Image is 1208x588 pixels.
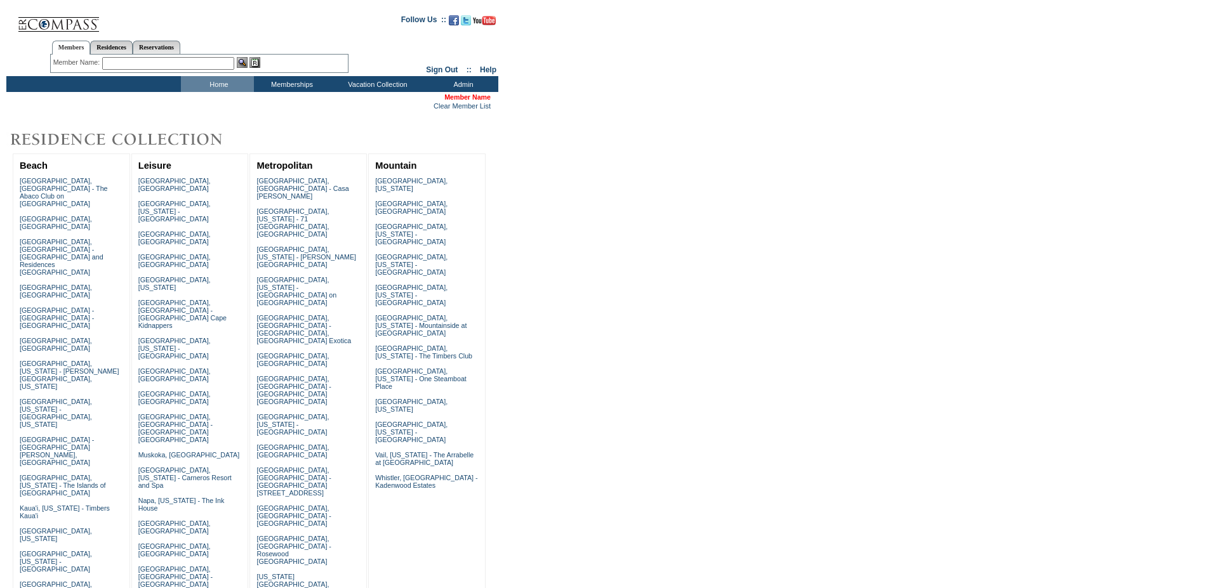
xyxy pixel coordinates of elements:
a: [GEOGRAPHIC_DATA], [GEOGRAPHIC_DATA] - [GEOGRAPHIC_DATA] [GEOGRAPHIC_DATA] [256,375,331,405]
a: Become our fan on Facebook [449,19,459,27]
a: [GEOGRAPHIC_DATA], [GEOGRAPHIC_DATA] - [GEOGRAPHIC_DATA][STREET_ADDRESS] [256,466,331,497]
td: Admin [425,76,498,92]
a: [GEOGRAPHIC_DATA], [GEOGRAPHIC_DATA] [20,215,92,230]
a: [GEOGRAPHIC_DATA], [GEOGRAPHIC_DATA] [138,230,211,245]
a: [GEOGRAPHIC_DATA], [US_STATE] - The Timbers Club [375,344,472,360]
a: [GEOGRAPHIC_DATA], [US_STATE] - [GEOGRAPHIC_DATA] [256,413,329,436]
a: [GEOGRAPHIC_DATA], [GEOGRAPHIC_DATA] [138,519,211,535]
a: Metropolitan [256,160,312,171]
img: Follow us on Twitter [461,15,471,25]
a: Whistler, [GEOGRAPHIC_DATA] - Kadenwood Estates [375,474,477,489]
a: [GEOGRAPHIC_DATA], [US_STATE] - One Steamboat Place [375,367,467,390]
a: Reservations [133,41,180,54]
a: Help [480,65,496,74]
a: [GEOGRAPHIC_DATA], [GEOGRAPHIC_DATA] [20,284,92,299]
a: [GEOGRAPHIC_DATA], [US_STATE] - [GEOGRAPHIC_DATA] [375,253,448,276]
a: [GEOGRAPHIC_DATA], [GEOGRAPHIC_DATA] - [GEOGRAPHIC_DATA] [256,504,331,527]
a: [GEOGRAPHIC_DATA] - [GEOGRAPHIC_DATA] - [GEOGRAPHIC_DATA] [20,306,94,329]
a: [GEOGRAPHIC_DATA], [US_STATE] - Mountainside at [GEOGRAPHIC_DATA] [375,314,467,337]
a: [GEOGRAPHIC_DATA], [GEOGRAPHIC_DATA] [138,542,211,558]
a: Members [52,41,91,55]
a: [GEOGRAPHIC_DATA], [US_STATE] - [GEOGRAPHIC_DATA], [US_STATE] [20,398,92,428]
a: [GEOGRAPHIC_DATA], [GEOGRAPHIC_DATA] - [GEOGRAPHIC_DATA] [138,565,213,588]
a: Mountain [375,160,416,171]
a: Residences [90,41,133,54]
img: Become our fan on Facebook [449,15,459,25]
a: [GEOGRAPHIC_DATA], [GEOGRAPHIC_DATA] [375,200,448,215]
img: Reservations [249,57,260,68]
a: Sign Out [426,65,458,74]
a: [GEOGRAPHIC_DATA], [GEOGRAPHIC_DATA] - The Abaco Club on [GEOGRAPHIC_DATA] [20,177,108,207]
a: [GEOGRAPHIC_DATA], [GEOGRAPHIC_DATA] - [GEOGRAPHIC_DATA] Cape Kidnappers [138,299,227,329]
a: [GEOGRAPHIC_DATA], [GEOGRAPHIC_DATA] [256,352,329,367]
a: [GEOGRAPHIC_DATA], [GEOGRAPHIC_DATA] [256,443,329,459]
a: [GEOGRAPHIC_DATA], [US_STATE] - The Islands of [GEOGRAPHIC_DATA] [20,474,106,497]
a: [GEOGRAPHIC_DATA], [GEOGRAPHIC_DATA] - [GEOGRAPHIC_DATA] and Residences [GEOGRAPHIC_DATA] [20,238,103,276]
a: [GEOGRAPHIC_DATA], [US_STATE] - [PERSON_NAME][GEOGRAPHIC_DATA] [256,245,356,268]
a: [GEOGRAPHIC_DATA], [GEOGRAPHIC_DATA] - Casa [PERSON_NAME] [256,177,348,200]
a: Beach [20,160,48,171]
a: [GEOGRAPHIC_DATA], [GEOGRAPHIC_DATA] - [GEOGRAPHIC_DATA] [GEOGRAPHIC_DATA] [138,413,213,443]
a: [GEOGRAPHIC_DATA], [US_STATE] - [GEOGRAPHIC_DATA] [375,223,448,245]
a: Clear [434,102,450,110]
a: [GEOGRAPHIC_DATA], [US_STATE] - Carneros Resort and Spa [138,466,232,489]
img: Compass Home [17,6,100,32]
a: [GEOGRAPHIC_DATA], [GEOGRAPHIC_DATA] [20,337,92,352]
td: Follow Us :: [401,14,446,29]
a: [GEOGRAPHIC_DATA], [US_STATE] - [GEOGRAPHIC_DATA] on [GEOGRAPHIC_DATA] [256,276,336,306]
a: [GEOGRAPHIC_DATA], [US_STATE] - [GEOGRAPHIC_DATA] [138,200,211,223]
a: [GEOGRAPHIC_DATA], [US_STATE] - 71 [GEOGRAPHIC_DATA], [GEOGRAPHIC_DATA] [256,207,329,238]
a: [GEOGRAPHIC_DATA], [US_STATE] - [GEOGRAPHIC_DATA] [138,337,211,360]
a: Muskoka, [GEOGRAPHIC_DATA] [138,451,239,459]
img: i.gif [6,19,17,20]
span: :: [467,65,472,74]
a: [GEOGRAPHIC_DATA], [US_STATE] [138,276,211,291]
a: [GEOGRAPHIC_DATA], [GEOGRAPHIC_DATA] - Rosewood [GEOGRAPHIC_DATA] [256,535,331,565]
img: Subscribe to our YouTube Channel [473,16,496,25]
a: Leisure [138,160,171,171]
a: Subscribe to our YouTube Channel [473,19,496,27]
div: Member Name: [53,57,102,68]
td: Home [181,76,254,92]
span: Member Name [444,93,491,101]
a: [GEOGRAPHIC_DATA], [US_STATE] - [PERSON_NAME][GEOGRAPHIC_DATA], [US_STATE] [20,360,119,390]
a: [GEOGRAPHIC_DATA] - [GEOGRAPHIC_DATA][PERSON_NAME], [GEOGRAPHIC_DATA] [20,436,94,466]
a: [GEOGRAPHIC_DATA], [GEOGRAPHIC_DATA] [138,253,211,268]
td: Vacation Collection [327,76,425,92]
a: [GEOGRAPHIC_DATA], [US_STATE] - [GEOGRAPHIC_DATA] [20,550,92,573]
img: View [237,57,248,68]
td: Memberships [254,76,327,92]
a: Follow us on Twitter [461,19,471,27]
a: [GEOGRAPHIC_DATA], [US_STATE] - [GEOGRAPHIC_DATA] [375,421,448,443]
a: [GEOGRAPHIC_DATA], [US_STATE] [375,398,448,413]
a: [GEOGRAPHIC_DATA], [GEOGRAPHIC_DATA] [138,390,211,405]
a: [GEOGRAPHIC_DATA], [US_STATE] - [GEOGRAPHIC_DATA] [375,284,448,306]
img: Destinations by Exclusive Resorts [6,127,254,152]
a: [GEOGRAPHIC_DATA], [GEOGRAPHIC_DATA] [138,177,211,192]
a: [GEOGRAPHIC_DATA], [GEOGRAPHIC_DATA] [138,367,211,382]
a: [GEOGRAPHIC_DATA], [US_STATE] [375,177,448,192]
a: Kaua'i, [US_STATE] - Timbers Kaua'i [20,504,110,519]
a: [GEOGRAPHIC_DATA], [US_STATE] [20,527,92,542]
a: Vail, [US_STATE] - The Arrabelle at [GEOGRAPHIC_DATA] [375,451,474,466]
a: [GEOGRAPHIC_DATA], [GEOGRAPHIC_DATA] - [GEOGRAPHIC_DATA], [GEOGRAPHIC_DATA] Exotica [256,314,351,344]
a: Member List [452,102,491,110]
a: Napa, [US_STATE] - The Ink House [138,497,225,512]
